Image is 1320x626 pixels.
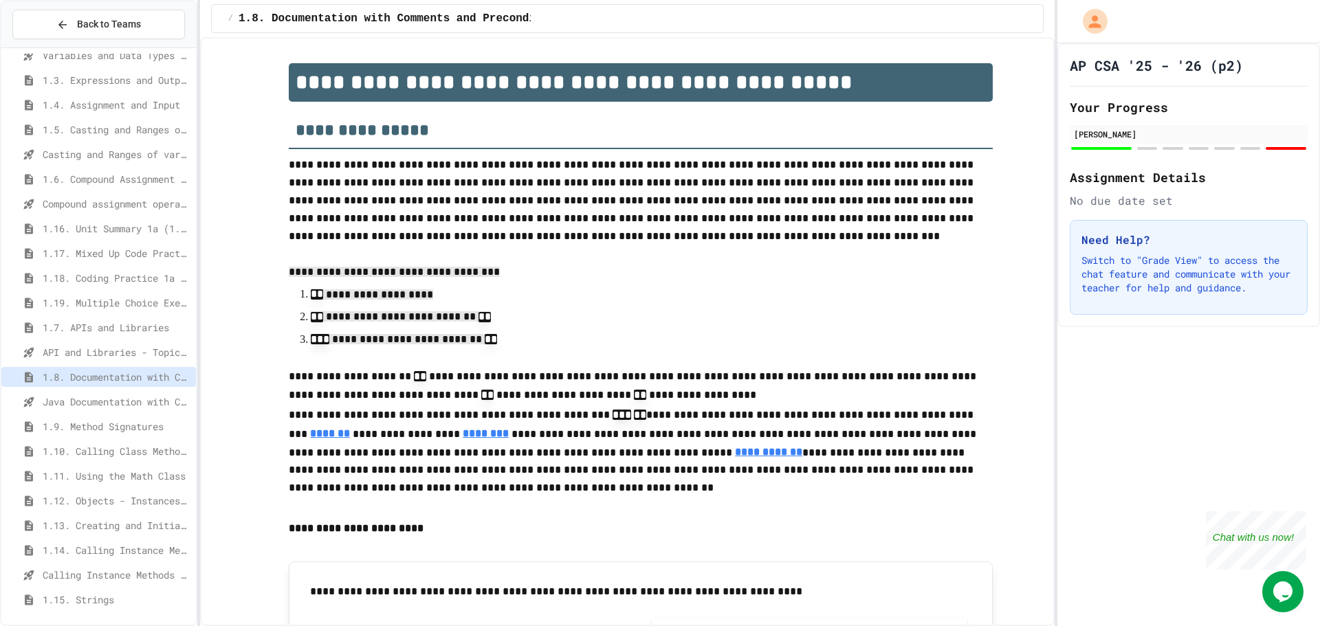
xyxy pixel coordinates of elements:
[228,13,233,24] span: /
[77,17,141,32] span: Back to Teams
[43,197,190,211] span: Compound assignment operators - Quiz
[12,10,185,39] button: Back to Teams
[43,543,190,557] span: 1.14. Calling Instance Methods
[1081,254,1296,295] p: Switch to "Grade View" to access the chat feature and communicate with your teacher for help and ...
[43,469,190,483] span: 1.11. Using the Math Class
[1070,98,1308,117] h2: Your Progress
[43,444,190,458] span: 1.10. Calling Class Methods
[1070,168,1308,187] h2: Assignment Details
[43,73,190,87] span: 1.3. Expressions and Output [New]
[43,246,190,260] span: 1.17. Mixed Up Code Practice 1.1-1.6
[43,370,190,384] span: 1.8. Documentation with Comments and Preconditions
[43,518,190,533] span: 1.13. Creating and Initializing Objects: Constructors
[1074,128,1303,140] div: [PERSON_NAME]
[43,147,190,161] span: Casting and Ranges of variables - Quiz
[43,172,190,186] span: 1.6. Compound Assignment Operators
[1081,232,1296,248] h3: Need Help?
[43,295,190,310] span: 1.19. Multiple Choice Exercises for Unit 1a (1.1-1.6)
[43,568,190,582] span: Calling Instance Methods - Topic 1.14
[1068,5,1111,37] div: My Account
[43,345,190,359] span: API and Libraries - Topic 1.7
[43,98,190,112] span: 1.4. Assignment and Input
[43,493,190,508] span: 1.12. Objects - Instances of Classes
[43,320,190,335] span: 1.7. APIs and Libraries
[43,48,190,63] span: Variables and Data Types - Quiz
[43,394,190,409] span: Java Documentation with Comments - Topic 1.8
[1070,192,1308,209] div: No due date set
[43,419,190,434] span: 1.9. Method Signatures
[43,271,190,285] span: 1.18. Coding Practice 1a (1.1-1.6)
[1070,56,1243,75] h1: AP CSA '25 - '26 (p2)
[43,122,190,137] span: 1.5. Casting and Ranges of Values
[239,10,569,27] span: 1.8. Documentation with Comments and Preconditions
[1206,511,1306,570] iframe: chat widget
[1262,571,1306,612] iframe: chat widget
[43,592,190,607] span: 1.15. Strings
[43,221,190,236] span: 1.16. Unit Summary 1a (1.1-1.6)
